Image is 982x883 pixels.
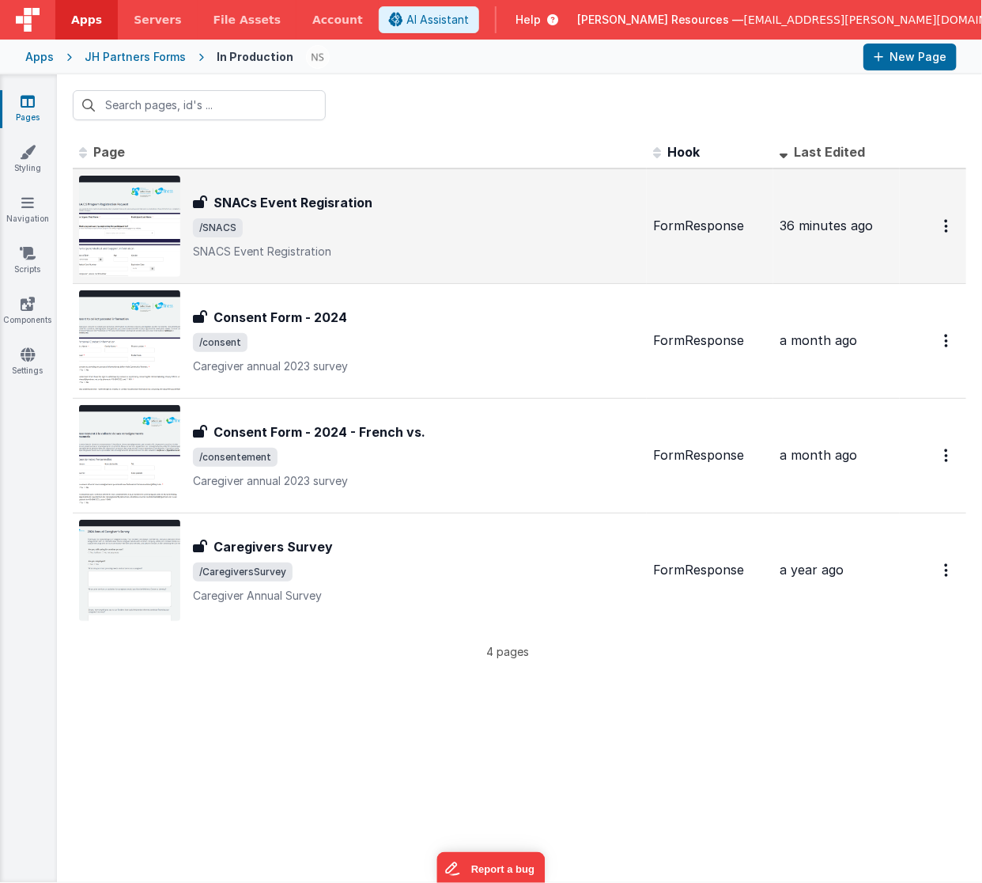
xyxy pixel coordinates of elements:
[213,423,425,441] h3: Consent Form - 2024 - French vs.
[85,49,186,65] div: JH Partners Forms
[794,144,865,160] span: Last Edited
[935,439,960,472] button: Options
[217,49,293,65] div: In Production
[379,6,479,33] button: AI Assistant
[516,12,541,28] span: Help
[213,193,372,212] h3: SNACs Event Regisration
[193,244,640,260] p: SNACS Event Registration
[193,588,640,604] p: Caregiver Annual Survey
[193,473,640,489] p: Caregiver annual 2023 survey
[73,90,326,120] input: Search pages, id's ...
[307,46,329,68] img: 9faf6a77355ab8871252342ae372224e
[73,643,942,660] p: 4 pages
[935,210,960,242] button: Options
[653,446,767,464] div: FormResponse
[93,144,125,160] span: Page
[577,12,744,28] span: [PERSON_NAME] Resources —
[653,332,767,350] div: FormResponse
[935,324,960,357] button: Options
[653,561,767,579] div: FormResponse
[406,12,469,28] span: AI Assistant
[935,554,960,586] button: Options
[863,44,957,70] button: New Page
[780,218,873,233] span: 36 minutes ago
[780,562,844,578] span: a year ago
[653,217,767,235] div: FormResponse
[193,218,243,237] span: /SNACS
[193,333,247,352] span: /consent
[193,358,640,374] p: Caregiver annual 2023 survey
[134,12,181,28] span: Servers
[213,12,281,28] span: File Assets
[780,332,857,348] span: a month ago
[213,537,333,556] h3: Caregivers Survey
[213,308,347,327] h3: Consent Form - 2024
[71,12,102,28] span: Apps
[193,448,278,467] span: /consentement
[780,447,857,463] span: a month ago
[667,144,700,160] span: Hook
[25,49,54,65] div: Apps
[193,563,293,582] span: /CaregiversSurvey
